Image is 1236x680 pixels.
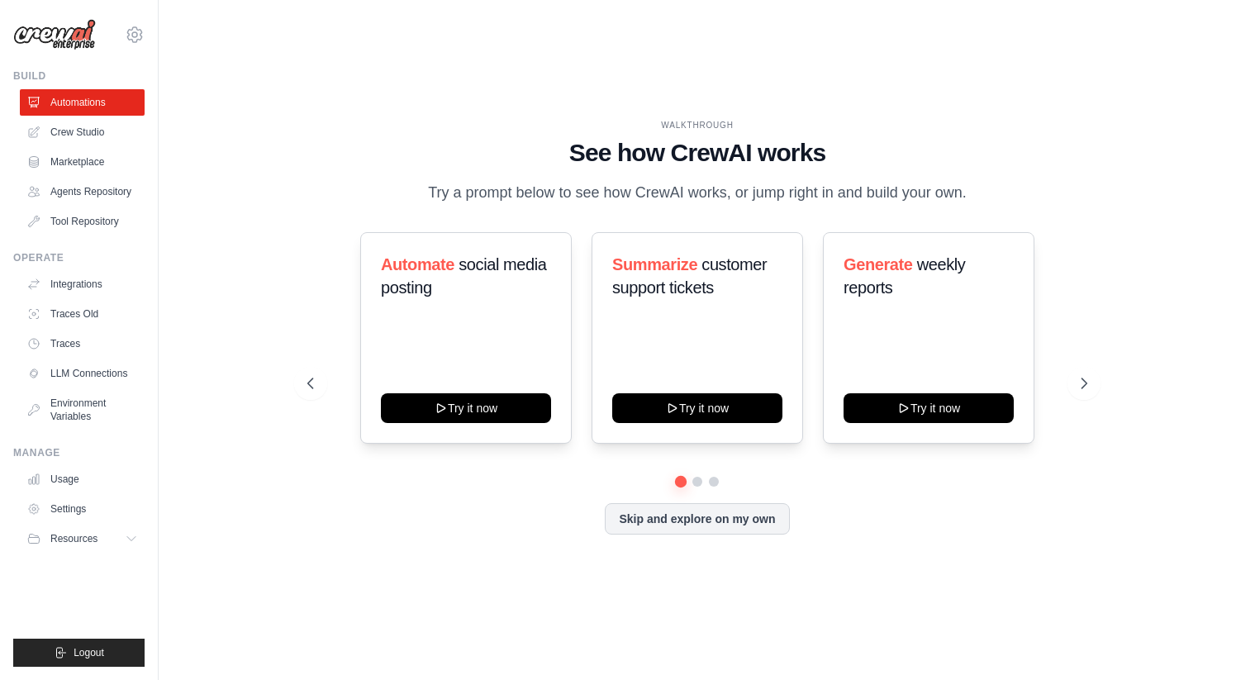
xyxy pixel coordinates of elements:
a: Crew Studio [20,119,145,145]
div: Manage [13,446,145,459]
div: Build [13,69,145,83]
button: Try it now [612,393,782,423]
a: Agents Repository [20,178,145,205]
span: Summarize [612,255,697,273]
span: social media posting [381,255,547,297]
button: Try it now [844,393,1014,423]
div: Operate [13,251,145,264]
a: Traces Old [20,301,145,327]
a: Environment Variables [20,390,145,430]
span: Automate [381,255,454,273]
p: Try a prompt below to see how CrewAI works, or jump right in and build your own. [420,181,975,205]
a: Traces [20,330,145,357]
button: Skip and explore on my own [605,503,789,535]
a: Usage [20,466,145,492]
a: Settings [20,496,145,522]
a: Tool Repository [20,208,145,235]
button: Resources [20,525,145,552]
img: Logo [13,19,96,50]
span: weekly reports [844,255,965,297]
span: Resources [50,532,97,545]
a: LLM Connections [20,360,145,387]
button: Try it now [381,393,551,423]
span: customer support tickets [612,255,767,297]
button: Logout [13,639,145,667]
span: Generate [844,255,913,273]
h1: See how CrewAI works [307,138,1087,168]
a: Automations [20,89,145,116]
span: Logout [74,646,104,659]
a: Marketplace [20,149,145,175]
a: Integrations [20,271,145,297]
div: WALKTHROUGH [307,119,1087,131]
